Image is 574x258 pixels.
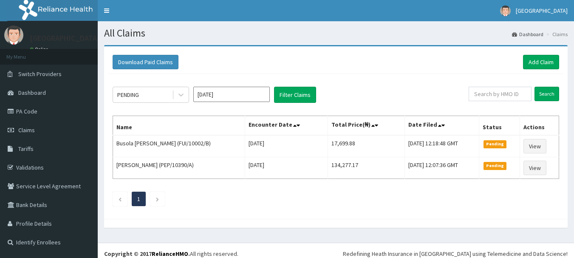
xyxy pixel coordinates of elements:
[104,28,568,39] h1: All Claims
[479,116,520,136] th: Status
[544,31,568,38] li: Claims
[328,157,405,179] td: 134,277.17
[193,87,270,102] input: Select Month and Year
[113,135,245,157] td: Busola [PERSON_NAME] (FUI/10002/B)
[118,195,122,203] a: Previous page
[484,162,507,170] span: Pending
[104,250,190,258] strong: Copyright © 2017 .
[4,26,23,45] img: User Image
[18,145,34,153] span: Tariffs
[523,139,546,153] a: View
[512,31,543,38] a: Dashboard
[405,116,479,136] th: Date Filed
[117,91,139,99] div: PENDING
[156,195,159,203] a: Next page
[328,116,405,136] th: Total Price(₦)
[30,34,100,42] p: [GEOGRAPHIC_DATA]
[523,55,559,69] a: Add Claim
[30,46,50,52] a: Online
[469,87,532,101] input: Search by HMO ID
[152,250,188,258] a: RelianceHMO
[523,161,546,175] a: View
[274,87,316,103] button: Filter Claims
[113,55,178,69] button: Download Paid Claims
[343,249,568,258] div: Redefining Heath Insurance in [GEOGRAPHIC_DATA] using Telemedicine and Data Science!
[245,157,328,179] td: [DATE]
[18,126,35,134] span: Claims
[484,140,507,148] span: Pending
[18,89,46,96] span: Dashboard
[405,157,479,179] td: [DATE] 12:07:36 GMT
[245,135,328,157] td: [DATE]
[18,70,62,78] span: Switch Providers
[113,116,245,136] th: Name
[328,135,405,157] td: 17,699.88
[516,7,568,14] span: [GEOGRAPHIC_DATA]
[405,135,479,157] td: [DATE] 12:18:48 GMT
[534,87,559,101] input: Search
[113,157,245,179] td: [PERSON_NAME] (PEP/10390/A)
[137,195,140,203] a: Page 1 is your current page
[520,116,559,136] th: Actions
[245,116,328,136] th: Encounter Date
[500,6,511,16] img: User Image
